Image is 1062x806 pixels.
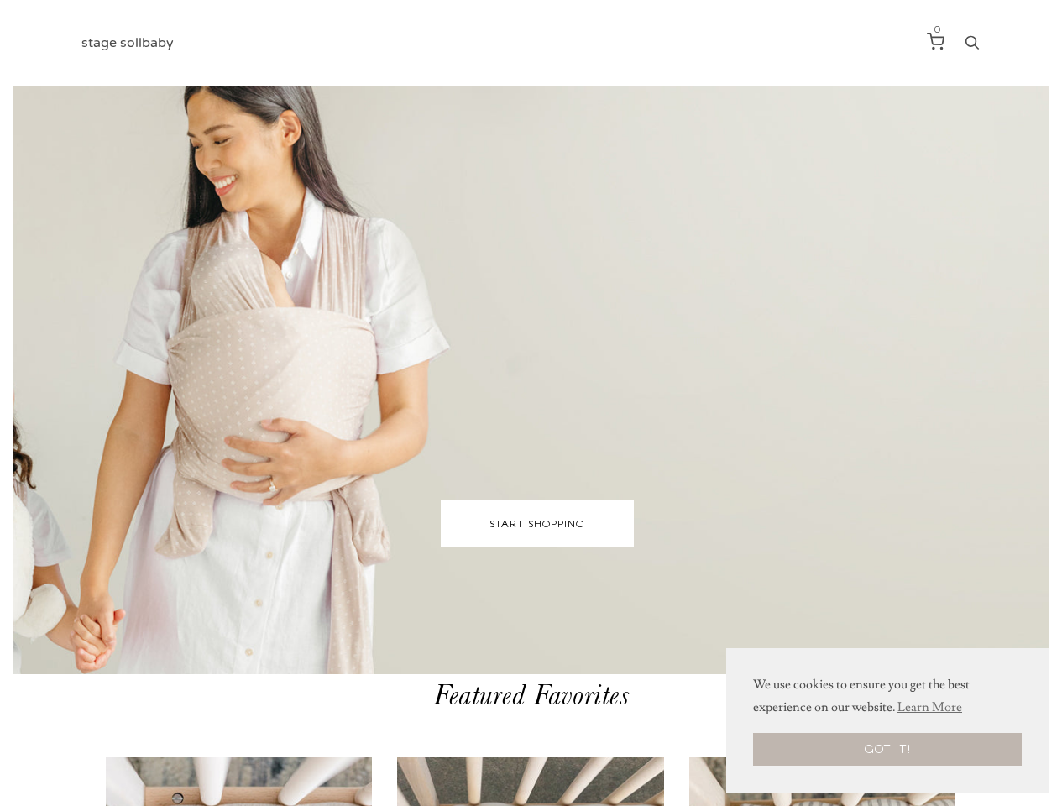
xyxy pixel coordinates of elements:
a: View Cart [918,24,950,59]
a: Search [964,39,981,54]
a: dismiss cookie message [753,733,1022,766]
a: START SHOPPING [441,500,634,547]
a: learn more about cookies [895,695,965,720]
a: stage sollbaby [81,27,174,60]
span: 0 [934,24,940,34]
span: We use cookies to ensure you get the best experience on our website. [753,675,1022,720]
div: cookieconsent [726,648,1049,793]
